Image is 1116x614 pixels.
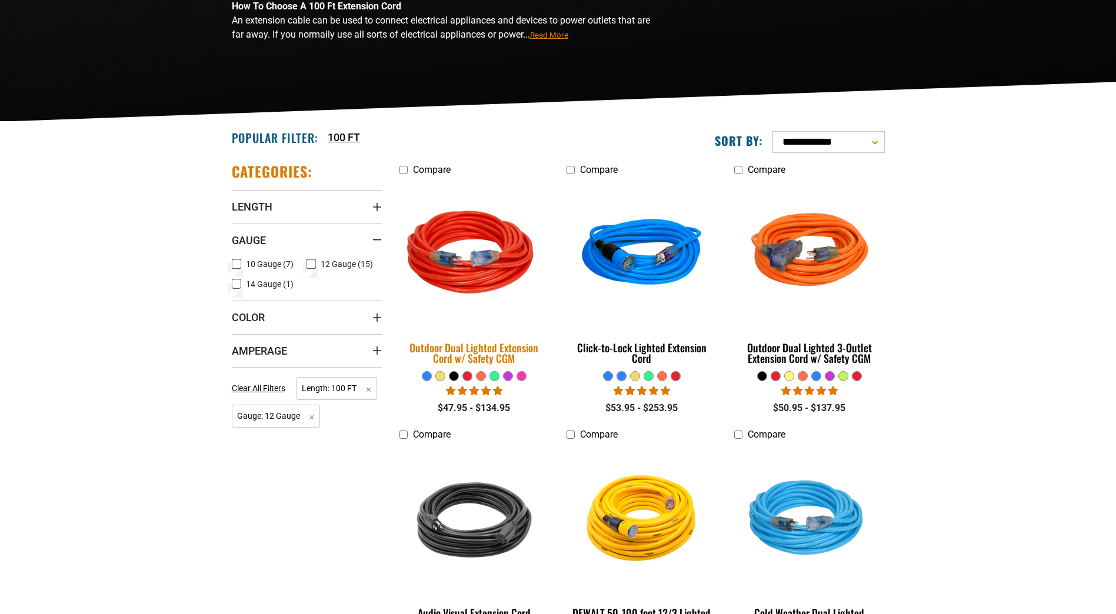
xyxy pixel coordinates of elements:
span: Read More [530,31,568,39]
span: Gauge [232,233,266,247]
a: Gauge: 12 Gauge [232,410,321,421]
summary: Color [232,301,382,333]
span: Amperage [232,344,287,358]
h2: Popular Filter: [232,130,318,145]
img: black [400,452,548,587]
div: $53.95 - $253.95 [567,401,717,415]
span: Clear All Filters [232,383,285,393]
span: Length: 100 FT [297,377,377,400]
p: An extension cable can be used to connect electrical appliances and devices to power outlets that... [232,14,661,42]
a: blue Click-to-Lock Lighted Extension Cord [567,181,717,371]
span: Compare [413,429,451,440]
h2: Categories: [232,162,313,181]
a: Clear All Filters [232,382,290,395]
span: Color [232,311,265,324]
span: Gauge: 12 Gauge [232,405,321,428]
a: Length: 100 FT [297,382,377,393]
div: $47.95 - $134.95 [399,401,549,415]
span: Compare [748,164,785,175]
span: 14 Gauge (1) [246,280,294,288]
strong: How To Choose A 100 Ft Extension Cord [232,1,401,12]
img: blue [568,187,716,322]
span: Compare [580,164,618,175]
span: 12 Gauge (15) [321,260,373,268]
span: 10 Gauge (7) [246,260,294,268]
span: 4.87 stars [614,385,670,396]
summary: Length [232,190,382,223]
summary: Gauge [232,223,382,256]
summary: Amperage [232,334,382,367]
label: Sort by: [715,133,763,148]
a: orange Outdoor Dual Lighted 3-Outlet Extension Cord w/ Safety CGM [734,181,884,371]
a: Red Outdoor Dual Lighted Extension Cord w/ Safety CGM [399,181,549,371]
div: Outdoor Dual Lighted 3-Outlet Extension Cord w/ Safety CGM [734,342,884,363]
span: Compare [413,164,451,175]
img: Light Blue [735,452,884,587]
span: 4.80 stars [781,385,838,396]
img: Red [392,179,557,330]
span: Compare [580,429,618,440]
div: Outdoor Dual Lighted Extension Cord w/ Safety CGM [399,342,549,363]
a: 100 FT [328,129,360,145]
div: $50.95 - $137.95 [734,401,884,415]
img: orange [735,187,884,322]
div: Click-to-Lock Lighted Extension Cord [567,342,717,363]
span: Length [232,200,272,213]
span: 4.81 stars [446,385,502,396]
span: Compare [748,429,785,440]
